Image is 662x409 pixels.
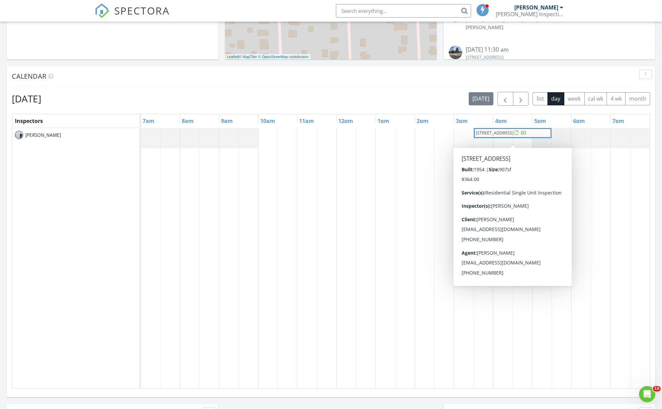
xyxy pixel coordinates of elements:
a: 1pm [376,116,391,126]
span: [STREET_ADDRESS] [476,130,514,136]
a: 7am [141,116,156,126]
a: 5pm [533,116,548,126]
button: day [547,92,564,105]
a: 9am [219,116,235,126]
a: 6pm [571,116,587,126]
a: [DATE] 11:30 am [STREET_ADDRESS] [PERSON_NAME] [449,46,650,75]
img: fe04d11a678b4e37b4726b04be2628e1.jpeg [15,131,23,139]
a: 3pm [454,116,469,126]
button: month [625,92,650,105]
a: [STREET_ADDRESS] [466,54,504,60]
button: [DATE] [469,92,493,105]
a: © OpenStreetMap contributors [258,55,309,59]
img: streetview [449,46,462,59]
button: list [533,92,548,105]
span: [PERSON_NAME] [24,132,62,138]
button: cal wk [584,92,607,105]
a: 10am [259,116,277,126]
a: 12pm [337,116,355,126]
a: 2pm [415,116,430,126]
span: Inspectors [15,117,43,125]
a: 4pm [493,116,509,126]
a: 7pm [611,116,626,126]
button: 4 wk [607,92,626,105]
span: Calendar [12,72,46,81]
button: week [564,92,585,105]
div: [DATE] 11:30 am [466,46,634,54]
a: [DATE] 10:00 am [STREET_ADDRESS][PERSON_NAME] [PERSON_NAME] [449,8,650,38]
span: [PERSON_NAME] [466,24,504,30]
div: | [225,54,310,60]
h2: [DATE] [12,92,41,105]
iframe: Intercom live chat [639,386,655,402]
a: 11am [297,116,316,126]
a: Leaflet [227,55,238,59]
span: SPECTORA [114,3,170,18]
span: 10 [653,386,661,391]
div: Russ Inspections [496,11,563,18]
button: Previous day [497,92,513,106]
img: The Best Home Inspection Software - Spectora [95,3,109,18]
div: [PERSON_NAME] [514,4,558,11]
a: SPECTORA [95,9,170,23]
a: 8am [180,116,195,126]
input: Search everything... [336,4,471,18]
button: Next day [513,92,529,106]
a: © MapTiler [239,55,257,59]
